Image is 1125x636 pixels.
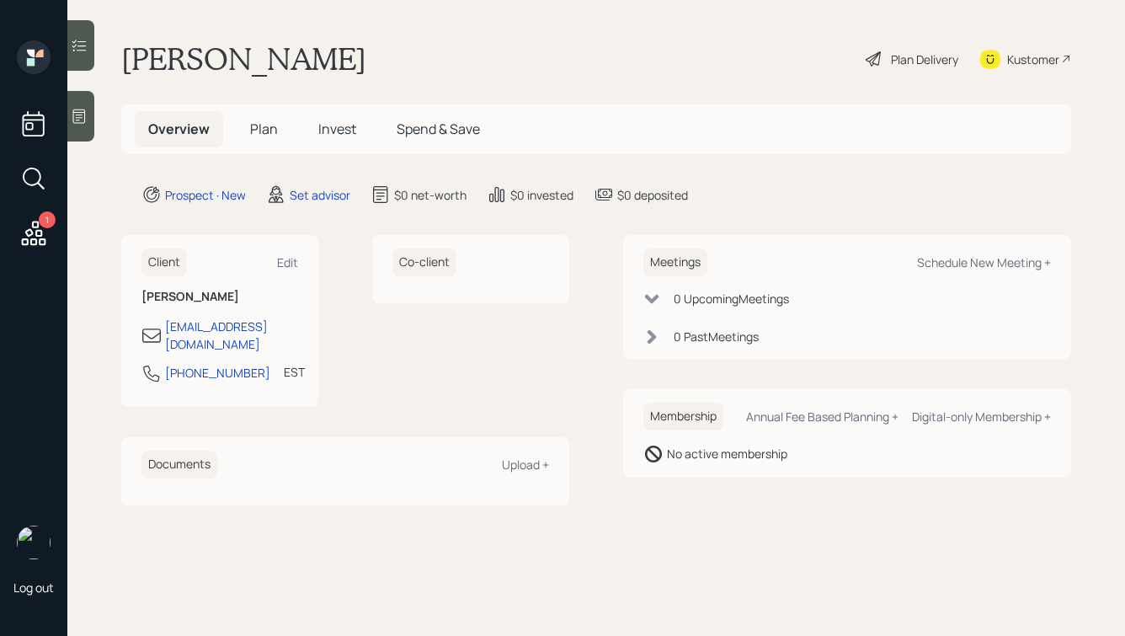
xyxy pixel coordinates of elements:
div: Set advisor [290,186,350,204]
div: Upload + [502,457,549,473]
div: Annual Fee Based Planning + [746,409,898,425]
div: Edit [277,254,298,270]
div: 0 Past Meeting s [674,328,759,345]
h6: Membership [643,403,723,430]
span: Plan [250,120,278,138]
span: Overview [148,120,210,138]
div: $0 invested [510,186,573,204]
h1: [PERSON_NAME] [121,40,366,77]
span: Spend & Save [397,120,480,138]
div: [EMAIL_ADDRESS][DOMAIN_NAME] [165,318,298,353]
div: [PHONE_NUMBER] [165,364,270,382]
div: EST [284,363,305,381]
h6: [PERSON_NAME] [141,290,298,304]
div: 0 Upcoming Meeting s [674,290,789,307]
div: $0 deposited [617,186,688,204]
div: No active membership [667,445,787,462]
div: Plan Delivery [891,51,958,68]
h6: Meetings [643,249,707,276]
div: Kustomer [1007,51,1059,68]
h6: Client [141,249,187,276]
h6: Documents [141,451,217,478]
div: 1 [39,211,56,228]
div: Log out [13,580,54,596]
div: Digital-only Membership + [912,409,1051,425]
div: $0 net-worth [394,186,467,204]
h6: Co-client [392,249,456,276]
img: hunter_neumayer.jpg [17,526,51,559]
div: Prospect · New [165,186,246,204]
span: Invest [318,120,356,138]
div: Schedule New Meeting + [917,254,1051,270]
